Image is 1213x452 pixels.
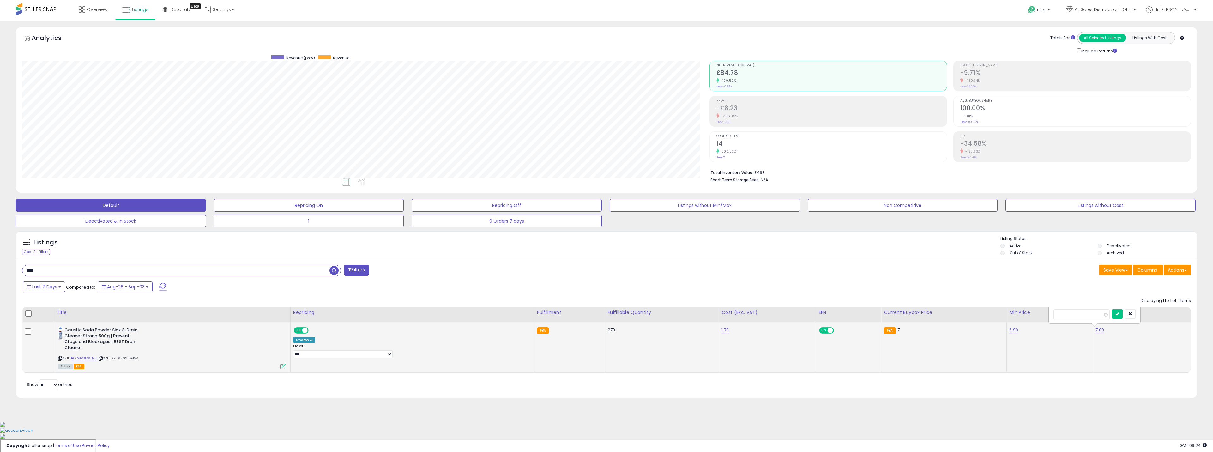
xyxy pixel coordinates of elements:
[32,33,74,44] h5: Analytics
[1005,199,1196,212] button: Listings without Cost
[214,199,404,212] button: Repricing On
[710,168,1186,176] li: £498
[719,78,736,83] small: 409.50%
[833,328,843,333] span: OFF
[1133,265,1163,275] button: Columns
[1000,236,1197,242] p: Listing States:
[32,284,57,290] span: Last 7 Days
[98,281,153,292] button: Aug-28 - Sep-03
[960,114,973,118] small: 0.00%
[98,356,138,361] span: | SKU: 2Z-930Y-7GVA
[1164,265,1191,275] button: Actions
[716,120,730,124] small: Prev: £3.21
[214,215,404,227] button: 1
[960,85,977,88] small: Prev: 19.29%
[27,382,72,388] span: Show: entries
[294,328,302,333] span: ON
[721,327,729,333] a: 1.70
[808,199,998,212] button: Non Competitive
[107,284,145,290] span: Aug-28 - Sep-03
[412,215,602,227] button: 0 Orders 7 days
[333,55,349,61] span: Revenue
[960,99,1191,103] span: Avg. Buybox Share
[960,64,1191,67] span: Profit [PERSON_NAME]
[58,327,286,368] div: ASIN:
[74,364,84,369] span: FBA
[710,177,760,183] b: Short Term Storage Fees:
[608,309,716,316] div: Fulfillable Quantity
[1095,309,1188,316] div: [PERSON_NAME]
[960,140,1191,148] h2: -34.58%
[721,309,813,316] div: Cost (Exc. VAT)
[1107,243,1131,249] label: Deactivated
[1154,6,1192,13] span: Hi [PERSON_NAME]
[33,238,58,247] h5: Listings
[1009,327,1018,333] a: 6.99
[897,327,900,333] span: 7
[293,344,529,358] div: Preset:
[286,55,315,61] span: Revenue (prev)
[58,364,73,369] span: All listings currently available for purchase on Amazon
[58,327,63,340] img: 31PNdacc3hL._SL40_.jpg
[716,64,947,67] span: Net Revenue (Exc. VAT)
[1050,35,1075,41] div: Totals For
[170,6,190,13] span: DataHub
[716,135,947,138] span: Ordered Items
[190,3,201,9] div: Tooltip anchor
[16,199,206,212] button: Default
[716,85,733,88] small: Prev: £16.64
[22,249,50,255] div: Clear All Filters
[960,135,1191,138] span: ROI
[608,327,714,333] div: 279
[761,177,768,183] span: N/A
[1028,6,1035,14] i: Get Help
[57,309,288,316] div: Title
[293,309,532,316] div: Repricing
[1023,1,1056,21] a: Help
[719,114,738,118] small: -356.39%
[23,281,65,292] button: Last 7 Days
[716,105,947,113] h2: -£8.23
[1099,265,1132,275] button: Save View
[716,69,947,78] h2: £84.78
[87,6,107,13] span: Overview
[820,328,828,333] span: ON
[960,69,1191,78] h2: -9.71%
[1126,34,1173,42] button: Listings With Cost
[293,337,315,343] div: Amazon AI
[884,327,896,334] small: FBA
[537,327,549,334] small: FBA
[1009,309,1090,316] div: Min Price
[610,199,800,212] button: Listings without Min/Max
[537,309,602,316] div: Fulfillment
[1010,243,1021,249] label: Active
[1095,327,1104,333] a: 7.00
[818,309,878,316] div: EFN
[1146,6,1197,21] a: Hi [PERSON_NAME]
[1075,6,1132,13] span: All Sales Distribution [GEOGRAPHIC_DATA]
[710,170,753,175] b: Total Inventory Value:
[1137,267,1157,273] span: Columns
[963,78,981,83] small: -150.34%
[66,284,95,290] span: Compared to:
[1037,7,1046,13] span: Help
[1010,250,1033,256] label: Out of Stock
[716,99,947,103] span: Profit
[307,328,317,333] span: OFF
[344,265,369,276] button: Filters
[1072,47,1125,54] div: Include Returns
[71,356,97,361] a: B0CGP3MWN5
[412,199,602,212] button: Repricing Off
[64,327,141,352] b: Caustic Soda Powder Sink & Drain Cleaner Strong 500g | Prevent Clogs and Blockages | BEST Drain C...
[1079,34,1126,42] button: All Selected Listings
[719,149,737,154] small: 600.00%
[884,309,1004,316] div: Current Buybox Price
[960,105,1191,113] h2: 100.00%
[1141,298,1191,304] div: Displaying 1 to 1 of 1 items
[963,149,981,154] small: -136.63%
[716,155,725,159] small: Prev: 2
[716,140,947,148] h2: 14
[960,155,977,159] small: Prev: 94.41%
[1107,250,1124,256] label: Archived
[960,120,978,124] small: Prev: 100.00%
